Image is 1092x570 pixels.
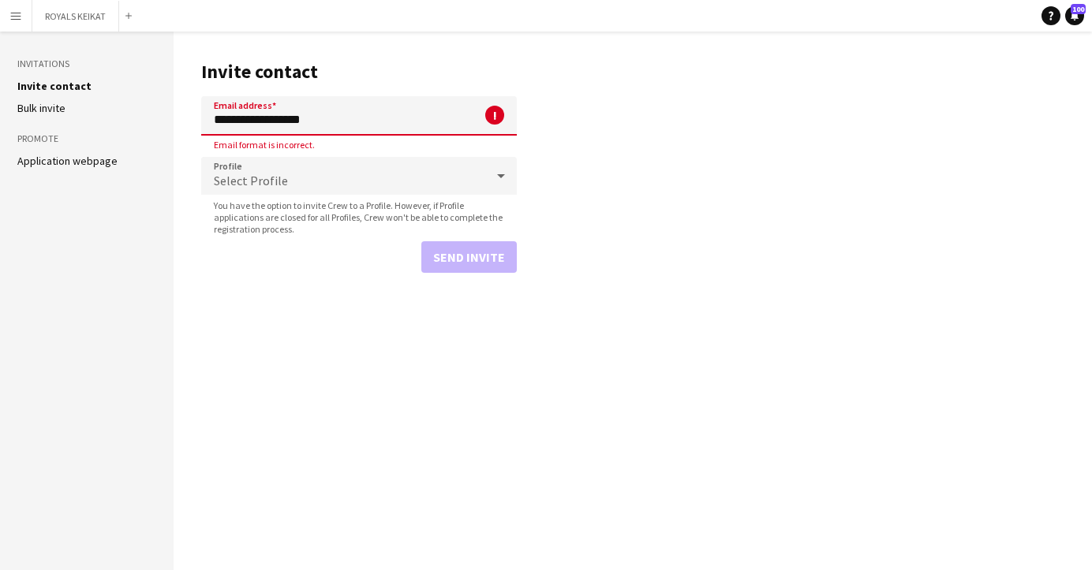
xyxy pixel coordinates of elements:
[17,101,65,115] a: Bulk invite
[32,1,119,32] button: ROYALS KEIKAT
[17,132,156,146] h3: Promote
[1065,6,1084,25] a: 100
[17,79,92,93] a: Invite contact
[201,199,517,235] span: You have the option to invite Crew to a Profile. However, if Profile applications are closed for ...
[214,173,288,188] span: Select Profile
[17,57,156,71] h3: Invitations
[1071,4,1086,14] span: 100
[17,154,118,168] a: Application webpage
[201,139,327,151] span: Email format is incorrect.
[201,60,517,84] h1: Invite contact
